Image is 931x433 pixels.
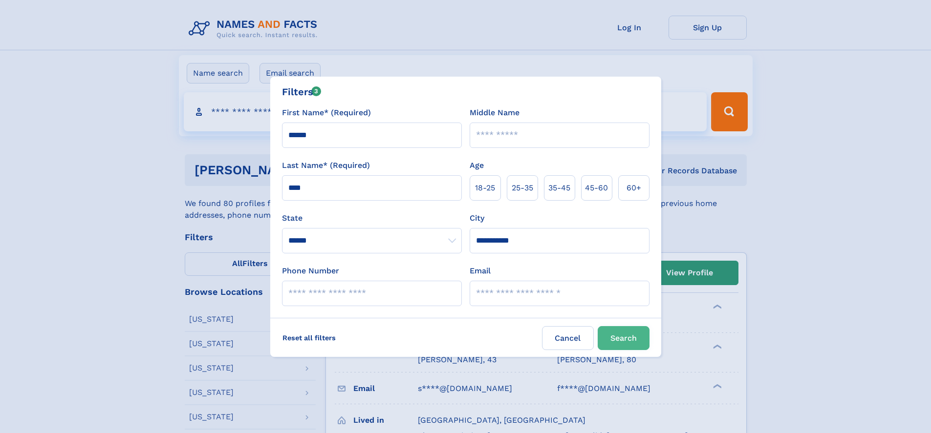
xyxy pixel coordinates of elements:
[282,265,339,277] label: Phone Number
[475,182,495,194] span: 18‑25
[512,182,533,194] span: 25‑35
[282,212,462,224] label: State
[282,84,322,99] div: Filters
[542,326,594,350] label: Cancel
[282,107,371,119] label: First Name* (Required)
[470,265,491,277] label: Email
[627,182,641,194] span: 60+
[470,160,484,171] label: Age
[470,107,520,119] label: Middle Name
[598,326,650,350] button: Search
[585,182,608,194] span: 45‑60
[276,326,342,350] label: Reset all filters
[548,182,570,194] span: 35‑45
[470,212,484,224] label: City
[282,160,370,171] label: Last Name* (Required)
